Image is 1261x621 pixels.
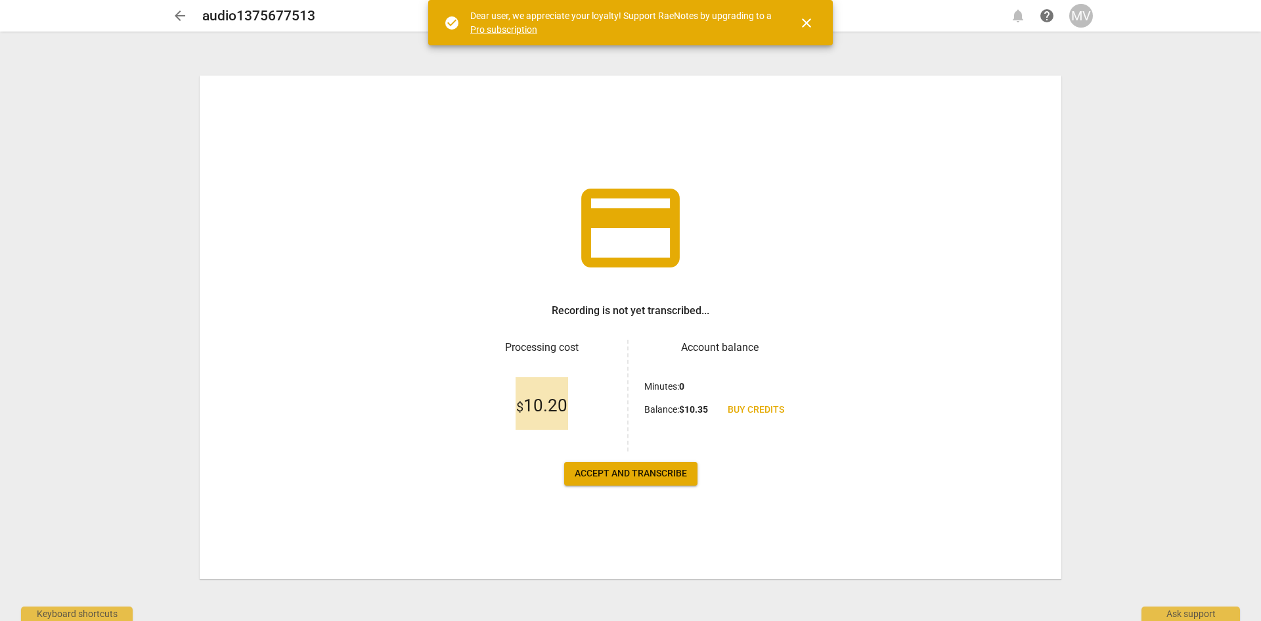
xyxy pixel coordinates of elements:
[470,24,537,35] a: Pro subscription
[1069,4,1093,28] button: MV
[564,462,697,486] button: Accept and transcribe
[728,403,784,417] span: Buy credits
[1035,4,1059,28] a: Help
[679,404,708,415] b: $ 10.35
[552,303,709,319] h3: Recording is not yet transcribed...
[470,9,775,36] div: Dear user, we appreciate your loyalty! Support RaeNotes by upgrading to a
[679,381,684,392] b: 0
[444,15,460,31] span: check_circle
[644,340,795,356] h3: Account balance
[791,7,822,39] button: Close
[202,8,315,24] h2: audio1375677513
[717,398,795,422] a: Buy credits
[21,607,133,621] div: Keyboard shortcuts
[799,15,814,31] span: close
[644,403,708,417] p: Balance :
[644,380,684,394] p: Minutes :
[516,396,567,416] span: 10.20
[575,467,687,480] span: Accept and transcribe
[466,340,617,356] h3: Processing cost
[571,169,690,287] span: credit_card
[172,8,188,24] span: arrow_back
[516,399,523,415] span: $
[1141,607,1240,621] div: Ask support
[1039,8,1055,24] span: help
